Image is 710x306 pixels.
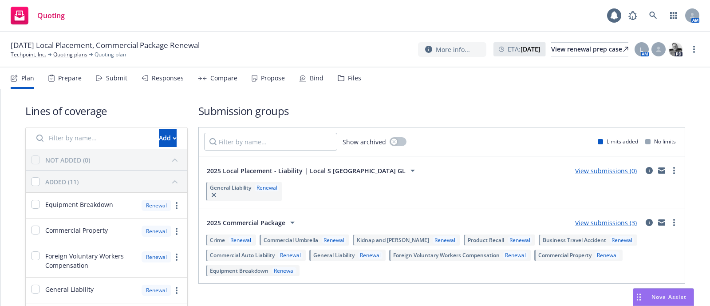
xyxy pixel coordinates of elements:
span: General Liability [210,184,251,191]
div: Renewal [508,236,532,244]
strong: [DATE] [521,45,540,53]
div: Renewal [142,200,171,211]
a: Quoting [7,3,68,28]
div: Renewal [595,251,619,259]
div: Renewal [142,251,171,262]
img: photo [668,42,682,56]
a: more [171,252,182,262]
div: Bind [310,75,323,82]
span: 2025 Local Placement - Liability | Local S [GEOGRAPHIC_DATA] GL [207,166,406,175]
div: Limits added [598,138,638,145]
div: Renewal [322,236,346,244]
button: Add [159,129,177,147]
a: more [689,44,699,55]
span: Commercial Property [45,226,108,235]
span: Business Travel Accident [543,236,606,244]
input: Filter by name... [204,133,337,151]
span: Commercial Umbrella [264,236,318,244]
div: Renewal [255,184,279,191]
div: Renewal [610,236,634,244]
div: Propose [261,75,285,82]
span: Commercial Auto Liability [210,251,275,259]
a: mail [656,217,667,228]
div: Add [159,130,177,147]
span: General Liability [313,251,355,259]
a: more [669,165,679,176]
div: Renewal [142,285,171,296]
a: View renewal prep case [551,42,628,56]
span: L [640,45,643,54]
span: [DATE] Local Placement, Commercial Package Renewal [11,40,200,51]
div: Renewal [433,236,457,244]
input: Filter by name... [31,129,154,147]
span: Commercial Property [538,251,592,259]
a: View submissions (3) [575,219,637,227]
button: ADDED (11) [45,175,182,189]
div: No limits [645,138,676,145]
h1: Lines of coverage [25,103,188,118]
button: Nova Assist [633,288,694,306]
a: more [171,226,182,237]
div: Renewal [358,251,383,259]
span: Crime [210,236,225,244]
div: Plan [21,75,34,82]
span: Foreign Voluntary Workers Compensation [45,251,136,270]
div: Responses [152,75,184,82]
a: mail [656,165,667,176]
span: More info... [436,45,470,54]
button: NOT ADDED (0) [45,153,182,167]
a: Search [644,7,662,24]
h1: Submission groups [198,103,685,118]
a: more [171,285,182,296]
a: View submissions (0) [575,167,637,175]
div: Renewal [229,236,253,244]
span: Kidnap and [PERSON_NAME] [357,236,429,244]
span: Show archived [343,137,386,147]
span: Foreign Voluntary Workers Compensation [393,251,500,259]
div: Submit [106,75,127,82]
a: more [669,217,679,228]
div: Prepare [58,75,82,82]
div: Renewal [278,251,303,259]
a: Report a Bug [624,7,642,24]
div: Renewal [503,251,528,259]
div: Renewal [142,226,171,237]
button: 2025 Commercial Package [204,214,300,231]
span: Quoting [37,12,65,19]
a: circleInformation [644,165,655,176]
span: Equipment Breakdown [210,267,268,274]
div: ADDED (11) [45,177,79,187]
div: Files [348,75,361,82]
a: Techpoint, Inc. [11,51,46,59]
span: Quoting plan [95,51,126,59]
a: more [171,200,182,211]
div: NOT ADDED (0) [45,155,90,165]
div: Drag to move [633,289,644,306]
a: Quoting plans [53,51,87,59]
a: Switch app [665,7,682,24]
div: Compare [210,75,237,82]
span: Equipment Breakdown [45,200,113,209]
div: View renewal prep case [551,43,628,56]
span: Nova Assist [651,293,686,301]
button: More info... [418,42,486,57]
span: ETA : [508,44,540,54]
span: General Liability [45,285,94,294]
button: 2025 Local Placement - Liability | Local S [GEOGRAPHIC_DATA] GL [204,162,421,179]
span: 2025 Commercial Package [207,218,285,227]
a: circleInformation [644,217,655,228]
span: Product Recall [468,236,504,244]
div: Renewal [272,267,296,274]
